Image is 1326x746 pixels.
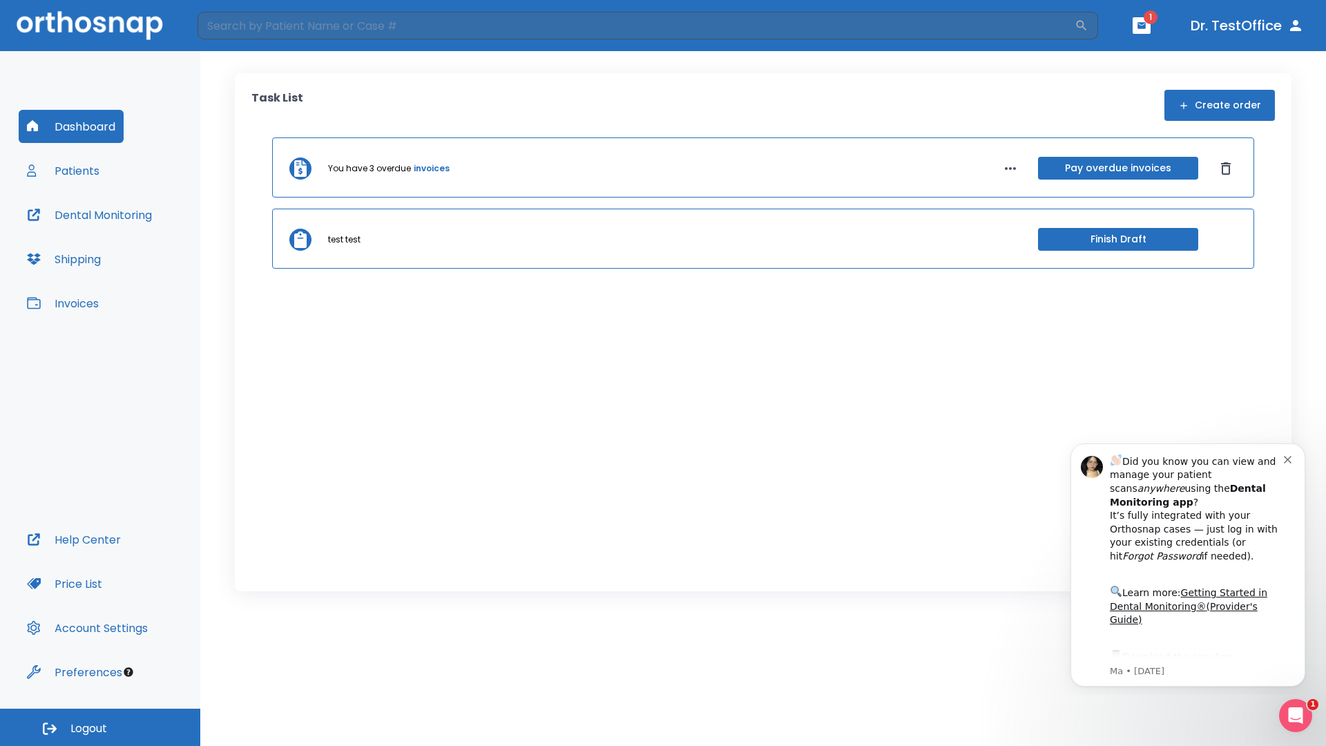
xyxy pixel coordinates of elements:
[414,162,450,175] a: invoices
[1279,699,1312,732] iframe: Intercom live chat
[328,233,361,246] p: test test
[60,220,183,245] a: App Store
[1164,90,1275,121] button: Create order
[1050,431,1326,695] iframe: Intercom notifications message
[1185,13,1309,38] button: Dr. TestOffice
[1307,699,1318,710] span: 1
[19,154,108,187] button: Patients
[19,198,160,231] button: Dental Monitoring
[234,21,245,32] button: Dismiss notification
[198,12,1075,39] input: Search by Patient Name or Case #
[1038,157,1198,180] button: Pay overdue invoices
[19,611,156,644] button: Account Settings
[60,234,234,247] p: Message from Ma, sent 6w ago
[19,656,131,689] button: Preferences
[17,11,163,39] img: Orthosnap
[19,523,129,556] button: Help Center
[19,287,107,320] button: Invoices
[19,242,109,276] button: Shipping
[1215,157,1237,180] button: Dismiss
[1144,10,1157,24] span: 1
[60,217,234,287] div: Download the app: | ​ Let us know if you need help getting started!
[19,567,110,600] button: Price List
[70,721,107,736] span: Logout
[251,90,303,121] p: Task List
[1038,228,1198,251] button: Finish Draft
[328,162,411,175] p: You have 3 overdue
[122,666,135,678] div: Tooltip anchor
[19,110,124,143] button: Dashboard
